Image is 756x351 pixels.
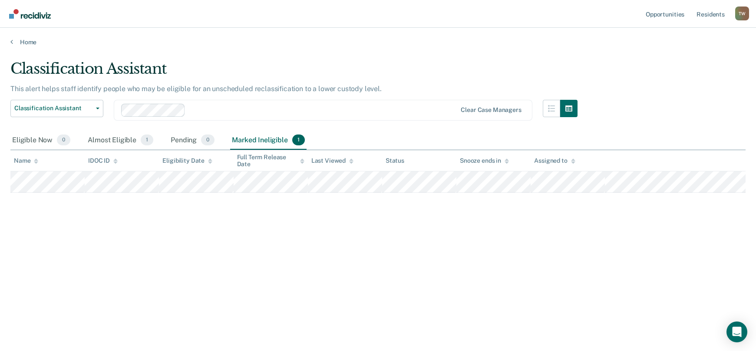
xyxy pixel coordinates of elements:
[162,157,212,164] div: Eligibility Date
[9,9,51,19] img: Recidiviz
[86,131,155,150] div: Almost Eligible1
[386,157,404,164] div: Status
[10,85,382,93] p: This alert helps staff identify people who may be eligible for an unscheduled reclassification to...
[726,321,747,342] div: Open Intercom Messenger
[169,131,216,150] div: Pending0
[461,106,521,114] div: Clear case managers
[14,157,38,164] div: Name
[57,134,70,146] span: 0
[10,131,72,150] div: Eligible Now0
[460,157,509,164] div: Snooze ends in
[10,100,103,117] button: Classification Assistant
[14,105,92,112] span: Classification Assistant
[10,38,746,46] a: Home
[201,134,215,146] span: 0
[237,154,304,168] div: Full Term Release Date
[735,7,749,20] button: Profile dropdown button
[141,134,153,146] span: 1
[292,134,305,146] span: 1
[10,60,578,85] div: Classification Assistant
[311,157,353,164] div: Last Viewed
[230,131,307,150] div: Marked Ineligible1
[735,7,749,20] div: T W
[534,157,575,164] div: Assigned to
[88,157,118,164] div: IDOC ID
